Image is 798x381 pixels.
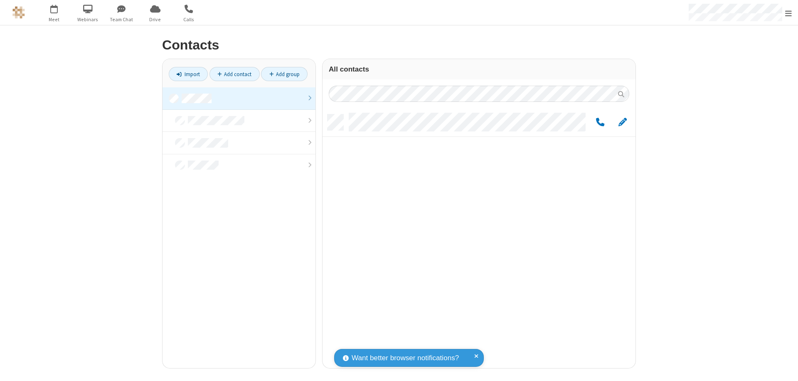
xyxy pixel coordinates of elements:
[12,6,25,19] img: QA Selenium DO NOT DELETE OR CHANGE
[614,117,631,128] button: Edit
[173,16,204,23] span: Calls
[592,117,608,128] button: Call by phone
[352,353,459,364] span: Want better browser notifications?
[209,67,260,81] a: Add contact
[261,67,308,81] a: Add group
[106,16,137,23] span: Team Chat
[162,38,636,52] h2: Contacts
[323,108,635,368] div: grid
[39,16,70,23] span: Meet
[169,67,208,81] a: Import
[140,16,171,23] span: Drive
[329,65,629,73] h3: All contacts
[777,359,792,375] iframe: Chat
[72,16,103,23] span: Webinars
